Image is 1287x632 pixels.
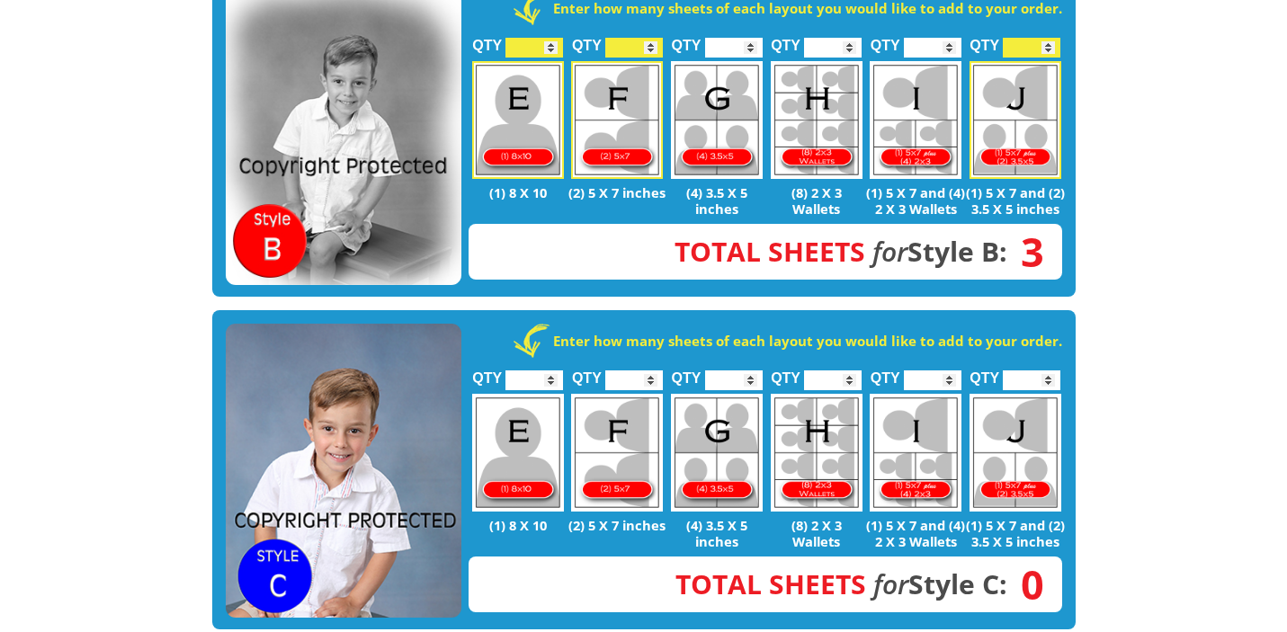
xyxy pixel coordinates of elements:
[766,184,866,217] p: (8) 2 X 3 Wallets
[771,394,862,512] img: H
[871,18,900,62] label: QTY
[870,394,961,512] img: I
[667,184,767,217] p: (4) 3.5 X 5 inches
[1007,574,1044,594] span: 0
[571,394,663,512] img: F
[771,61,862,179] img: H
[970,351,999,395] label: QTY
[667,517,767,549] p: (4) 3.5 X 5 inches
[675,233,1007,270] strong: Style B:
[469,517,568,533] p: (1) 8 X 10
[970,18,999,62] label: QTY
[675,565,1007,602] strong: Style C:
[672,351,702,395] label: QTY
[472,351,502,395] label: QTY
[966,184,1066,217] p: (1) 5 X 7 and (2) 3.5 X 5 inches
[970,61,1061,179] img: J
[472,18,502,62] label: QTY
[966,517,1066,549] p: (1) 5 X 7 and (2) 3.5 X 5 inches
[771,18,800,62] label: QTY
[871,351,900,395] label: QTY
[572,351,602,395] label: QTY
[970,394,1061,512] img: J
[671,61,763,179] img: G
[472,394,564,512] img: E
[568,517,667,533] p: (2) 5 X 7 inches
[1007,242,1044,262] span: 3
[872,233,907,270] em: for
[226,324,461,619] img: STYLE C
[766,517,866,549] p: (8) 2 X 3 Wallets
[572,18,602,62] label: QTY
[553,332,1062,350] strong: Enter how many sheets of each layout you would like to add to your order.
[771,351,800,395] label: QTY
[866,184,966,217] p: (1) 5 X 7 and (4) 2 X 3 Wallets
[568,184,667,200] p: (2) 5 X 7 inches
[671,394,763,512] img: G
[472,61,564,179] img: E
[866,517,966,549] p: (1) 5 X 7 and (4) 2 X 3 Wallets
[469,184,568,200] p: (1) 8 X 10
[675,565,866,602] span: Total Sheets
[571,61,663,179] img: F
[870,61,961,179] img: I
[675,233,865,270] span: Total Sheets
[873,565,908,602] em: for
[672,18,702,62] label: QTY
